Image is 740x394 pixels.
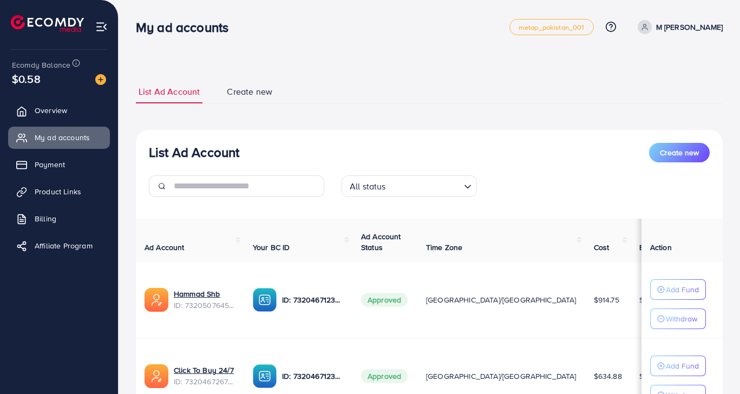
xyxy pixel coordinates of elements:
[35,186,81,197] span: Product Links
[633,20,723,34] a: M [PERSON_NAME]
[8,100,110,121] a: Overview
[253,288,277,312] img: ic-ba-acc.ded83a64.svg
[95,21,108,33] img: menu
[8,154,110,175] a: Payment
[253,242,290,253] span: Your BC ID
[11,15,84,32] img: logo
[139,86,200,98] span: List Ad Account
[35,105,67,116] span: Overview
[35,213,56,224] span: Billing
[650,356,706,376] button: Add Fund
[650,308,706,329] button: Withdraw
[348,179,388,194] span: All status
[8,127,110,148] a: My ad accounts
[656,21,723,34] p: M [PERSON_NAME]
[361,231,401,253] span: Ad Account Status
[174,365,235,376] a: Click To Buy 24/7
[149,145,239,160] h3: List Ad Account
[35,159,65,170] span: Payment
[650,279,706,300] button: Add Fund
[12,60,70,70] span: Ecomdy Balance
[282,370,344,383] p: ID: 7320467123262734338
[145,288,168,312] img: ic-ads-acc.e4c84228.svg
[519,24,585,31] span: metap_pakistan_001
[361,369,408,383] span: Approved
[342,175,477,197] div: Search for option
[8,208,110,229] a: Billing
[174,376,235,387] span: ID: 7320467267140190209
[509,19,594,35] a: metap_pakistan_001
[174,288,235,299] a: Hammad Shb
[174,365,235,387] div: <span class='underline'>Click To Buy 24/7</span></br>7320467267140190209
[8,235,110,257] a: Affiliate Program
[8,181,110,202] a: Product Links
[666,312,697,325] p: Withdraw
[650,242,672,253] span: Action
[35,240,93,251] span: Affiliate Program
[660,147,699,158] span: Create new
[282,293,344,306] p: ID: 7320467123262734338
[594,371,622,382] span: $634.88
[145,242,185,253] span: Ad Account
[227,86,272,98] span: Create new
[253,364,277,388] img: ic-ba-acc.ded83a64.svg
[389,176,460,194] input: Search for option
[426,242,462,253] span: Time Zone
[174,300,235,311] span: ID: 7320507645020880897
[426,371,577,382] span: [GEOGRAPHIC_DATA]/[GEOGRAPHIC_DATA]
[649,143,710,162] button: Create new
[361,293,408,307] span: Approved
[136,19,237,35] h3: My ad accounts
[594,242,610,253] span: Cost
[35,132,90,143] span: My ad accounts
[666,359,699,372] p: Add Fund
[95,74,106,85] img: image
[594,294,619,305] span: $914.75
[145,364,168,388] img: ic-ads-acc.e4c84228.svg
[666,283,699,296] p: Add Fund
[174,288,235,311] div: <span class='underline'>Hammad Shb</span></br>7320507645020880897
[426,294,577,305] span: [GEOGRAPHIC_DATA]/[GEOGRAPHIC_DATA]
[12,71,41,87] span: $0.58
